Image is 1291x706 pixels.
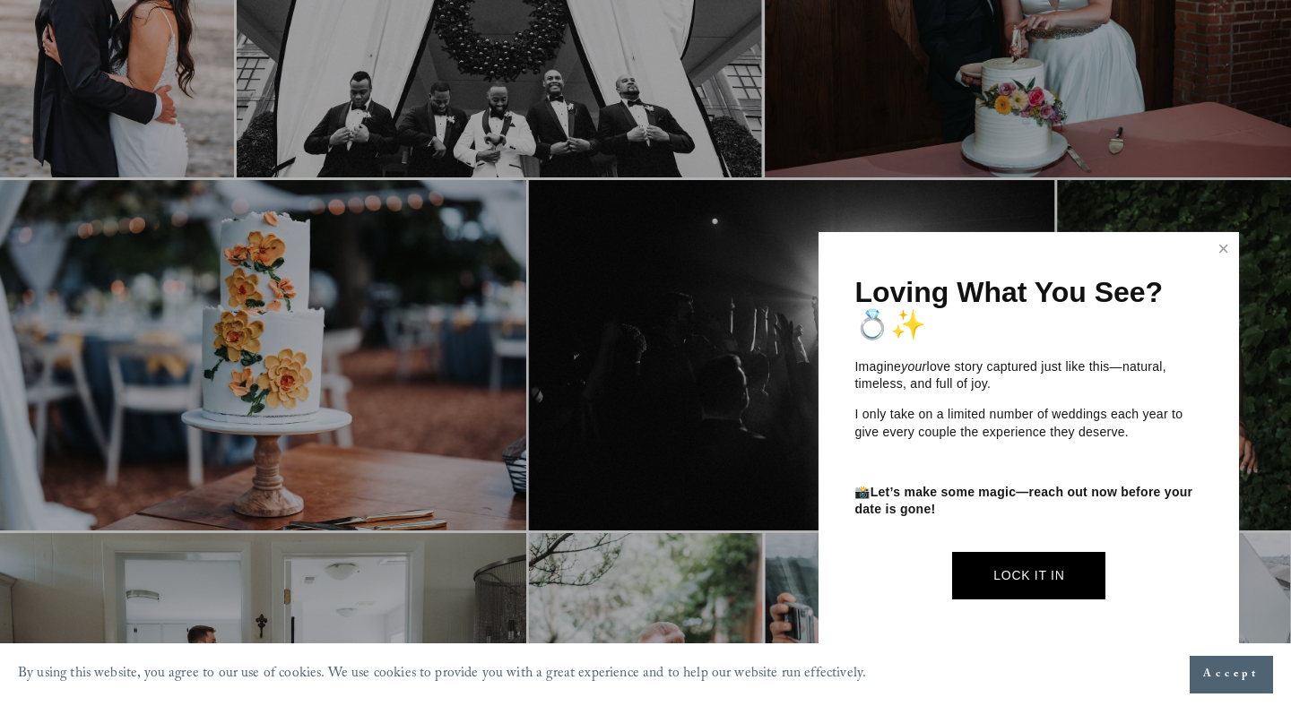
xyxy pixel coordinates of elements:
[854,484,1203,519] p: 📸
[901,359,926,374] em: your
[854,406,1203,441] p: I only take on a limited number of weddings each year to give every couple the experience they de...
[1210,235,1237,263] a: Close
[854,358,1203,393] p: Imagine love story captured just like this—natural, timeless, and full of joy.
[854,485,1196,517] strong: Let’s make some magic—reach out now before your date is gone!
[952,552,1105,599] a: Lock It In
[18,661,866,689] p: By using this website, you agree to our use of cookies. We use cookies to provide you with a grea...
[1203,666,1260,684] span: Accept
[854,277,1203,340] h1: Loving What You See? 💍✨
[1190,656,1273,693] button: Accept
